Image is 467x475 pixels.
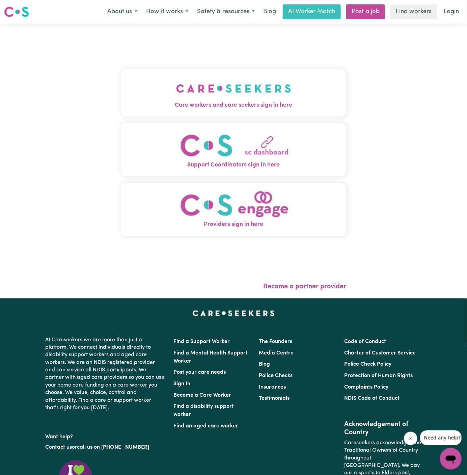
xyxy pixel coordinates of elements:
[121,101,346,110] span: Care workers and care seekers sign in here
[121,220,346,229] span: Providers sign in here
[193,5,259,19] button: Safety & resources
[345,396,400,401] a: NDIS Code of Conduct
[173,381,190,387] a: Sign In
[440,4,463,19] a: Login
[121,123,346,176] button: Support Coordinators sign in here
[45,445,72,450] a: Contact us
[345,373,413,378] a: Protection of Human Rights
[346,4,385,19] a: Post a job
[345,420,422,437] h2: Acknowledgement of Country
[259,396,290,401] a: Testimonials
[263,283,346,290] a: Become a partner provider
[259,362,270,367] a: Blog
[173,370,226,375] a: Post your care needs
[390,4,437,19] a: Find workers
[173,404,234,417] a: Find a disability support worker
[283,4,341,19] a: AI Worker Match
[45,430,165,441] p: Want help?
[173,339,230,344] a: Find a Support Worker
[173,350,248,364] a: Find a Mental Health Support Worker
[173,423,238,429] a: Find an aged care worker
[259,339,292,344] a: The Founders
[420,430,462,445] iframe: Message from company
[45,334,165,415] p: At Careseekers we are more than just a platform. We connect individuals directly to disability su...
[142,5,193,19] button: How it works
[121,161,346,169] span: Support Coordinators sign in here
[4,6,29,18] img: Careseekers logo
[193,311,275,316] a: Careseekers home page
[345,385,389,390] a: Complaints Policy
[259,4,280,19] a: Blog
[404,432,417,445] iframe: Close message
[121,69,346,116] button: Care workers and care seekers sign in here
[45,441,165,454] p: or
[259,373,293,378] a: Police Checks
[345,339,386,344] a: Code of Conduct
[345,362,392,367] a: Police Check Policy
[345,350,416,356] a: Charter of Customer Service
[103,5,142,19] button: About us
[173,393,231,398] a: Become a Care Worker
[259,350,294,356] a: Media Centre
[440,448,462,470] iframe: Button to launch messaging window
[121,183,346,236] button: Providers sign in here
[259,385,286,390] a: Insurances
[4,4,29,20] a: Careseekers logo
[77,445,149,450] a: call us on [PHONE_NUMBER]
